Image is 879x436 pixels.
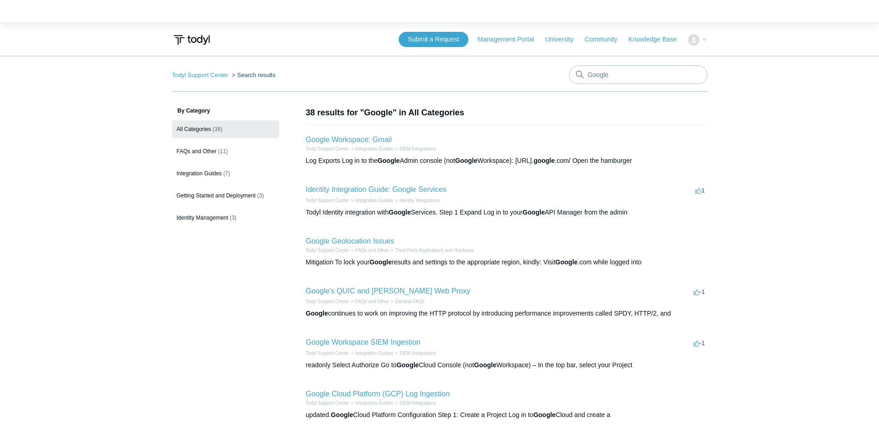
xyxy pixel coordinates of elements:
[306,350,349,357] li: Todyl Support Center
[478,35,543,44] a: Management Portal
[306,156,707,166] div: Log Exports Log in to the Admin console (not Workspace): [URL]. .com/ Open the hamburger
[628,35,686,44] a: Knowledge Base
[172,165,279,182] a: Integration Guides (7)
[349,400,393,406] li: Integration Guides
[556,258,578,266] em: Google
[355,351,393,356] a: Integration Guides
[455,157,477,164] em: Google
[306,410,707,420] div: updated. Cloud Platform Configuration Step 1: Create a Project Log in to Cloud and create a
[306,107,707,119] h1: 38 results for "Google" in All Categories
[400,351,436,356] a: SIEM Integrations
[355,299,389,304] a: FAQs and Other
[230,215,237,221] span: (3)
[533,411,556,418] em: Google
[306,257,707,267] div: Mitigation To lock your results and settings to the appropriate region, kindly: Visit .com while ...
[349,145,393,152] li: Integration Guides
[306,310,328,317] em: Google
[355,400,393,406] a: Integration Guides
[400,146,436,151] a: SIEM Integrations
[533,157,555,164] em: google
[694,340,705,346] span: -1
[172,72,228,78] a: Todyl Support Center
[306,247,349,254] li: Todyl Support Center
[399,32,468,47] a: Submit a Request
[172,72,230,78] li: Todyl Support Center
[306,298,349,305] li: Todyl Support Center
[695,187,705,194] span: 1
[393,197,440,204] li: Identity Integrations
[306,351,349,356] a: Todyl Support Center
[306,299,349,304] a: Todyl Support Center
[306,400,349,406] li: Todyl Support Center
[177,192,256,199] span: Getting Started and Deployment
[694,288,705,295] span: -1
[355,248,389,253] a: FAQs and Other
[389,209,411,216] em: Google
[331,411,353,418] em: Google
[393,350,436,357] li: SIEM Integrations
[306,309,707,318] div: continues to work on improving the HTTP protocol by introducing performance improvements called S...
[355,146,393,151] a: Integration Guides
[230,72,275,78] li: Search results
[306,146,349,151] a: Todyl Support Center
[218,148,228,155] span: (11)
[177,126,211,132] span: All Categories
[400,198,440,203] a: Identity Integrations
[306,237,395,245] a: Google Geolocation Issues
[474,361,496,369] em: Google
[377,157,400,164] em: Google
[172,209,279,227] a: Identity Management (3)
[177,170,222,177] span: Integration Guides
[400,400,436,406] a: SIEM Integrations
[177,215,228,221] span: Identity Management
[349,298,389,305] li: FAQs and Other
[395,248,474,253] a: Third Party Applications and Hardware
[349,247,389,254] li: FAQs and Other
[172,31,211,48] img: Todyl Support Center Help Center home page
[523,209,545,216] em: Google
[389,247,474,254] li: Third Party Applications and Hardware
[306,390,450,398] a: Google Cloud Platform (GCP) Log Ingestion
[393,400,436,406] li: SIEM Integrations
[569,66,707,84] input: Search
[306,248,349,253] a: Todyl Support Center
[396,361,419,369] em: Google
[306,136,392,143] a: Google Workspace: Gmail
[257,192,264,199] span: (3)
[393,145,436,152] li: SIEM Integrations
[172,143,279,160] a: FAQs and Other (11)
[172,107,279,115] h3: By Category
[349,350,393,357] li: Integration Guides
[306,338,421,346] a: Google Workspace SIEM Ingestion
[306,360,707,370] div: readonly Select Authorize Go to Cloud Console (not Workspace) – In the top bar, select your Project
[306,197,349,204] li: Todyl Support Center
[395,299,424,304] a: General FAQs
[172,120,279,138] a: All Categories (38)
[177,148,217,155] span: FAQs and Other
[306,208,707,217] div: Todyl Identity integration with Services. Step 1 Expand Log in to your API Manager from the admin
[349,197,393,204] li: Integration Guides
[370,258,392,266] em: Google
[306,287,471,295] a: Google's QUIC and [PERSON_NAME] Web Proxy
[585,35,627,44] a: Community
[306,185,447,193] a: Identity Integration Guide: Google Services
[389,298,425,305] li: General FAQs
[306,145,349,152] li: Todyl Support Center
[545,35,582,44] a: University
[355,198,393,203] a: Integration Guides
[306,400,349,406] a: Todyl Support Center
[306,198,349,203] a: Todyl Support Center
[213,126,222,132] span: (38)
[172,187,279,204] a: Getting Started and Deployment (3)
[223,170,230,177] span: (7)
